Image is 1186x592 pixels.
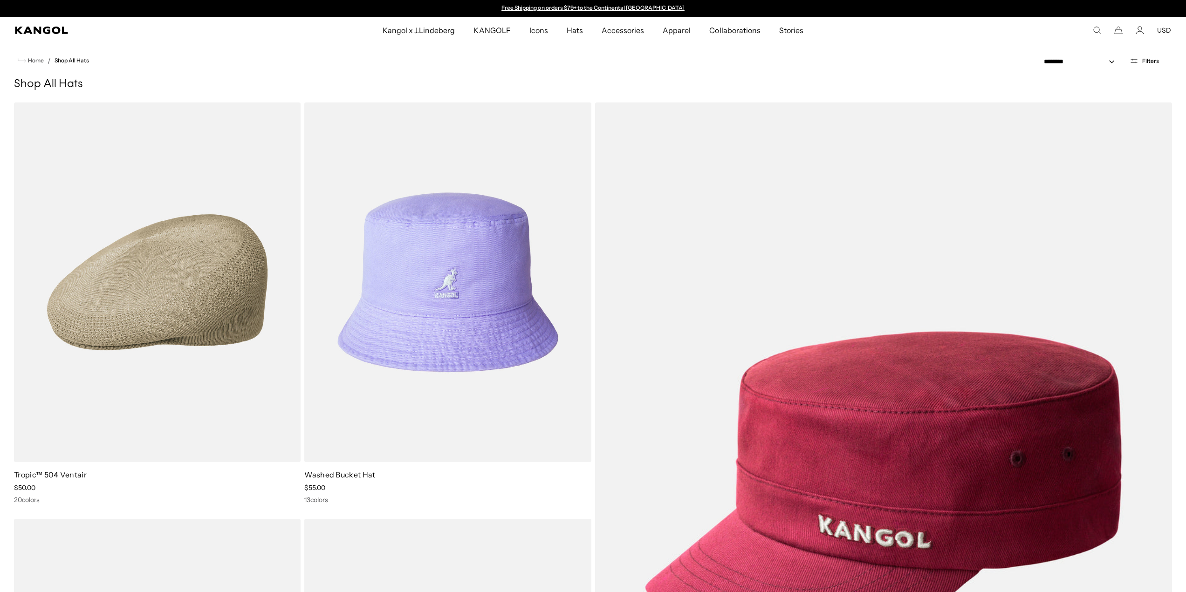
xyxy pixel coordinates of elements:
[14,483,35,492] span: $50.00
[55,57,89,64] a: Shop All Hats
[602,17,644,44] span: Accessories
[14,496,301,504] div: 20 colors
[497,5,689,12] div: Announcement
[1040,57,1124,67] select: Sort by: Featured
[14,102,301,462] img: Tropic™ 504 Ventair
[1114,26,1123,34] button: Cart
[1157,26,1171,34] button: USD
[529,17,548,44] span: Icons
[700,17,769,44] a: Collaborations
[473,17,510,44] span: KANGOLF
[1142,58,1159,64] span: Filters
[464,17,520,44] a: KANGOLF
[497,5,689,12] div: 1 of 2
[373,17,465,44] a: Kangol x J.Lindeberg
[304,496,591,504] div: 13 colors
[44,55,51,66] li: /
[1136,26,1144,34] a: Account
[14,77,1172,91] h1: Shop All Hats
[497,5,689,12] slideshow-component: Announcement bar
[1124,57,1165,65] button: Open filters
[304,470,375,479] a: Washed Bucket Hat
[18,56,44,65] a: Home
[709,17,760,44] span: Collaborations
[653,17,700,44] a: Apparel
[383,17,455,44] span: Kangol x J.Lindeberg
[567,17,583,44] span: Hats
[304,483,325,492] span: $55.00
[501,4,685,11] a: Free Shipping on orders $79+ to the Continental [GEOGRAPHIC_DATA]
[779,17,803,44] span: Stories
[520,17,557,44] a: Icons
[770,17,813,44] a: Stories
[14,470,87,479] a: Tropic™ 504 Ventair
[592,17,653,44] a: Accessories
[15,27,254,34] a: Kangol
[1093,26,1101,34] summary: Search here
[304,102,591,462] img: Washed Bucket Hat
[663,17,691,44] span: Apparel
[26,57,44,64] span: Home
[557,17,592,44] a: Hats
